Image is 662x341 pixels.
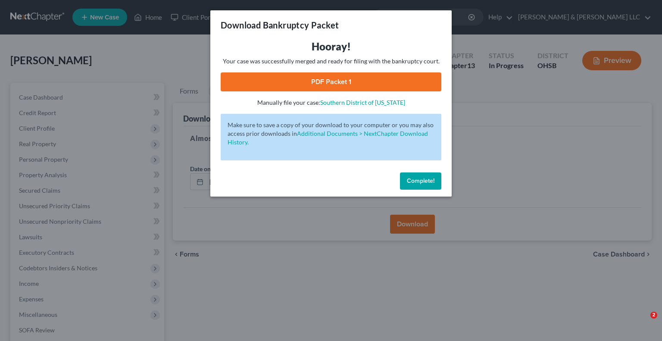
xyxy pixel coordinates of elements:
[400,172,441,190] button: Complete!
[221,57,441,66] p: Your case was successfully merged and ready for filing with the bankruptcy court.
[221,72,441,91] a: PDF Packet 1
[320,99,405,106] a: Southern District of [US_STATE]
[221,19,339,31] h3: Download Bankruptcy Packet
[221,40,441,53] h3: Hooray!
[228,130,428,146] a: Additional Documents > NextChapter Download History.
[407,177,434,185] span: Complete!
[228,121,434,147] p: Make sure to save a copy of your download to your computer or you may also access prior downloads in
[650,312,657,319] span: 2
[221,98,441,107] p: Manually file your case:
[633,312,653,332] iframe: Intercom live chat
